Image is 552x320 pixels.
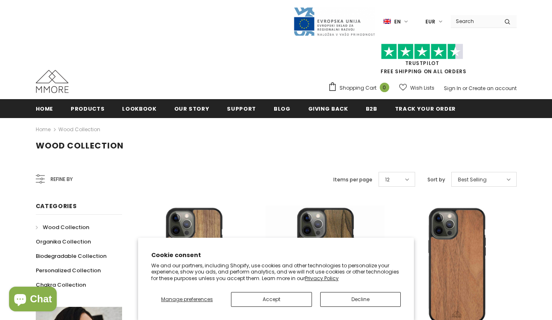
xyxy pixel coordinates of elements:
a: Trustpilot [405,60,439,67]
a: Lookbook [122,99,156,118]
span: Organika Collection [36,238,91,246]
img: MMORE Cases [36,70,69,93]
span: 0 [380,83,389,92]
a: Shopping Cart 0 [328,82,393,94]
span: Wood Collection [36,140,124,151]
a: Home [36,125,51,134]
span: Our Story [174,105,210,113]
label: Items per page [333,176,372,184]
span: Biodegradable Collection [36,252,106,260]
span: Refine by [51,175,73,184]
span: Lookbook [122,105,156,113]
a: Wish Lists [399,81,434,95]
span: Wish Lists [410,84,434,92]
span: Blog [274,105,291,113]
span: Giving back [308,105,348,113]
img: Trust Pilot Stars [381,44,463,60]
a: Sign In [444,85,461,92]
span: Shopping Cart [340,84,376,92]
a: Products [71,99,104,118]
a: Chakra Collection [36,278,86,292]
span: Best Selling [458,176,487,184]
a: Home [36,99,53,118]
inbox-online-store-chat: Shopify online store chat [7,287,59,313]
span: Personalized Collection [36,267,101,274]
button: Manage preferences [151,292,223,307]
span: or [462,85,467,92]
button: Decline [320,292,401,307]
span: B2B [366,105,377,113]
a: Personalized Collection [36,263,101,278]
img: Javni Razpis [293,7,375,37]
img: i-lang-1.png [383,18,391,25]
span: FREE SHIPPING ON ALL ORDERS [328,47,517,75]
span: Categories [36,202,77,210]
span: Track your order [395,105,456,113]
span: Manage preferences [161,296,213,303]
a: Giving back [308,99,348,118]
a: Javni Razpis [293,18,375,25]
h2: Cookie consent [151,251,401,260]
span: Home [36,105,53,113]
a: Wood Collection [36,220,89,234]
a: Track your order [395,99,456,118]
span: en [394,18,401,26]
a: B2B [366,99,377,118]
a: Organika Collection [36,234,91,249]
a: Biodegradable Collection [36,249,106,263]
a: support [227,99,256,118]
span: EUR [425,18,435,26]
span: Chakra Collection [36,281,86,289]
a: Blog [274,99,291,118]
label: Sort by [427,176,445,184]
input: Search Site [451,15,498,27]
button: Accept [231,292,312,307]
a: Create an account [469,85,517,92]
span: 12 [385,176,390,184]
span: Products [71,105,104,113]
span: support [227,105,256,113]
a: Our Story [174,99,210,118]
a: Privacy Policy [305,275,339,282]
p: We and our partners, including Shopify, use cookies and other technologies to personalize your ex... [151,262,401,282]
span: Wood Collection [43,223,89,231]
a: Wood Collection [58,126,100,133]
